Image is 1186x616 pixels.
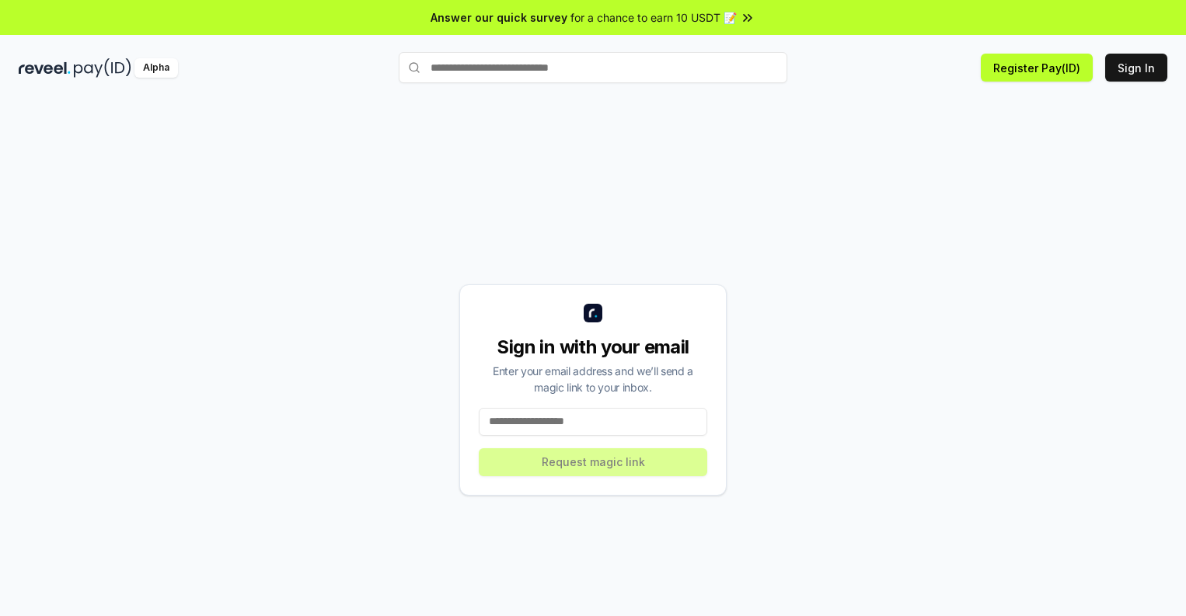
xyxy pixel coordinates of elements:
img: logo_small [584,304,602,322]
div: Sign in with your email [479,335,707,360]
div: Alpha [134,58,178,78]
button: Register Pay(ID) [981,54,1093,82]
img: pay_id [74,58,131,78]
button: Sign In [1105,54,1167,82]
div: Enter your email address and we’ll send a magic link to your inbox. [479,363,707,395]
img: reveel_dark [19,58,71,78]
span: Answer our quick survey [431,9,567,26]
span: for a chance to earn 10 USDT 📝 [570,9,737,26]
